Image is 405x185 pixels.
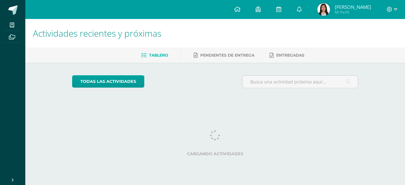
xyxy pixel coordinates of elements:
a: Entregadas [270,50,304,60]
span: Tablero [149,53,168,58]
a: Pendientes de entrega [194,50,254,60]
label: Cargando actividades [72,151,358,156]
span: Mi Perfil [335,9,371,15]
span: Entregadas [276,53,304,58]
a: todas las Actividades [72,75,144,88]
img: 44a490a2c478ea92f394c8ceed1f6f56.png [317,3,330,16]
input: Busca una actividad próxima aquí... [242,76,358,88]
span: Pendientes de entrega [200,53,254,58]
a: Tablero [141,50,168,60]
span: [PERSON_NAME] [335,4,371,10]
span: Actividades recientes y próximas [33,27,161,39]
